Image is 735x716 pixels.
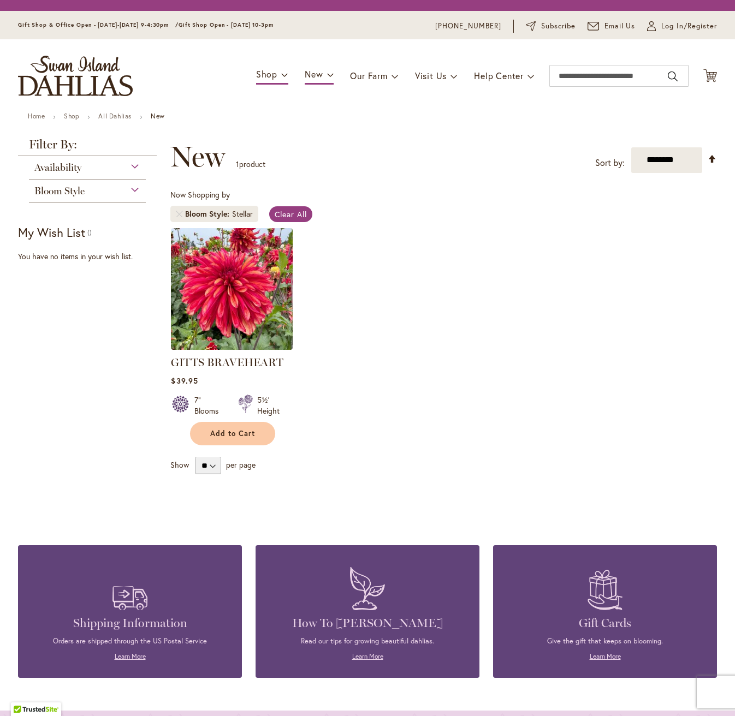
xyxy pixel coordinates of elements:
p: Read our tips for growing beautiful dahlias. [272,636,463,646]
a: Subscribe [526,21,576,32]
span: Now Shopping by [170,189,230,200]
span: per page [226,460,256,470]
strong: My Wish List [18,224,85,240]
span: Bloom Style [34,185,85,197]
a: Home [28,112,45,120]
a: Learn More [590,652,621,660]
a: GITTS BRAVEHEART [171,342,293,352]
span: Gift Shop Open - [DATE] 10-3pm [179,21,274,28]
p: product [236,156,265,173]
strong: New [151,112,165,120]
span: Clear All [275,209,307,219]
h4: Shipping Information [34,616,226,631]
span: Shop [256,68,277,80]
span: New [170,140,225,173]
a: All Dahlias [98,112,132,120]
a: store logo [18,56,133,96]
a: Email Us [588,21,636,32]
p: Give the gift that keeps on blooming. [509,636,701,646]
a: Learn More [352,652,383,660]
h4: Gift Cards [509,616,701,631]
img: GITTS BRAVEHEART [171,228,293,350]
button: Search [668,68,678,85]
div: Stellar [232,208,253,219]
span: Our Farm [350,70,387,81]
span: Help Center [474,70,524,81]
span: Log In/Register [661,21,717,32]
span: New [305,68,323,80]
h4: How To [PERSON_NAME] [272,616,463,631]
div: 7" Blooms [194,395,225,416]
span: $39.95 [171,375,198,386]
span: 1 [236,159,239,169]
a: Clear All [269,206,312,222]
a: GITTS BRAVEHEART [171,356,283,369]
label: Sort by: [595,153,625,173]
span: Gift Shop & Office Open - [DATE]-[DATE] 9-4:30pm / [18,21,179,28]
span: Visit Us [415,70,447,81]
div: You have no items in your wish list. [18,251,164,262]
span: Add to Cart [210,429,255,438]
span: Availability [34,162,81,174]
span: Subscribe [541,21,576,32]
span: Email Us [604,21,636,32]
div: 5½' Height [257,395,280,416]
span: Bloom Style [185,208,232,219]
strong: Filter By: [18,139,157,156]
a: Learn More [115,652,146,660]
a: Remove Bloom Style Stellar [176,211,182,217]
span: Show [170,460,189,470]
a: Log In/Register [647,21,717,32]
a: Shop [64,112,79,120]
p: Orders are shipped through the US Postal Service [34,636,226,646]
button: Add to Cart [190,422,275,445]
a: [PHONE_NUMBER] [435,21,501,32]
